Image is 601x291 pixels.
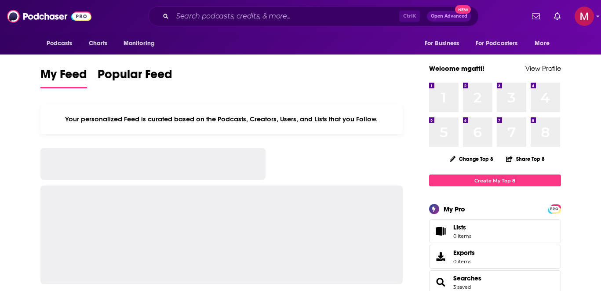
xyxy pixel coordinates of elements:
[444,205,465,213] div: My Pro
[506,150,545,167] button: Share Top 8
[575,7,594,26] button: Show profile menu
[550,9,564,24] a: Show notifications dropdown
[575,7,594,26] img: User Profile
[399,11,420,22] span: Ctrl K
[40,104,403,134] div: Your personalized Feed is curated based on the Podcasts, Creators, Users, and Lists that you Follow.
[40,67,87,88] a: My Feed
[425,37,459,50] span: For Business
[528,35,561,52] button: open menu
[172,9,399,23] input: Search podcasts, credits, & more...
[83,35,113,52] a: Charts
[124,37,155,50] span: Monitoring
[453,223,471,231] span: Lists
[419,35,470,52] button: open menu
[549,205,560,212] a: PRO
[528,9,543,24] a: Show notifications dropdown
[455,5,471,14] span: New
[575,7,594,26] span: Logged in as mgatti
[429,64,484,73] a: Welcome mgatti!
[431,14,467,18] span: Open Advanced
[453,284,471,290] a: 3 saved
[98,67,172,88] a: Popular Feed
[40,67,87,87] span: My Feed
[549,206,560,212] span: PRO
[429,219,561,243] a: Lists
[525,64,561,73] a: View Profile
[429,245,561,269] a: Exports
[432,276,450,288] a: Searches
[40,35,84,52] button: open menu
[444,153,499,164] button: Change Top 8
[453,249,475,257] span: Exports
[476,37,518,50] span: For Podcasters
[453,274,481,282] a: Searches
[427,11,471,22] button: Open AdvancedNew
[453,258,475,265] span: 0 items
[117,35,166,52] button: open menu
[470,35,531,52] button: open menu
[432,251,450,263] span: Exports
[47,37,73,50] span: Podcasts
[432,225,450,237] span: Lists
[7,8,91,25] img: Podchaser - Follow, Share and Rate Podcasts
[453,233,471,239] span: 0 items
[89,37,108,50] span: Charts
[429,175,561,186] a: Create My Top 8
[98,67,172,87] span: Popular Feed
[535,37,550,50] span: More
[148,6,479,26] div: Search podcasts, credits, & more...
[453,223,466,231] span: Lists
